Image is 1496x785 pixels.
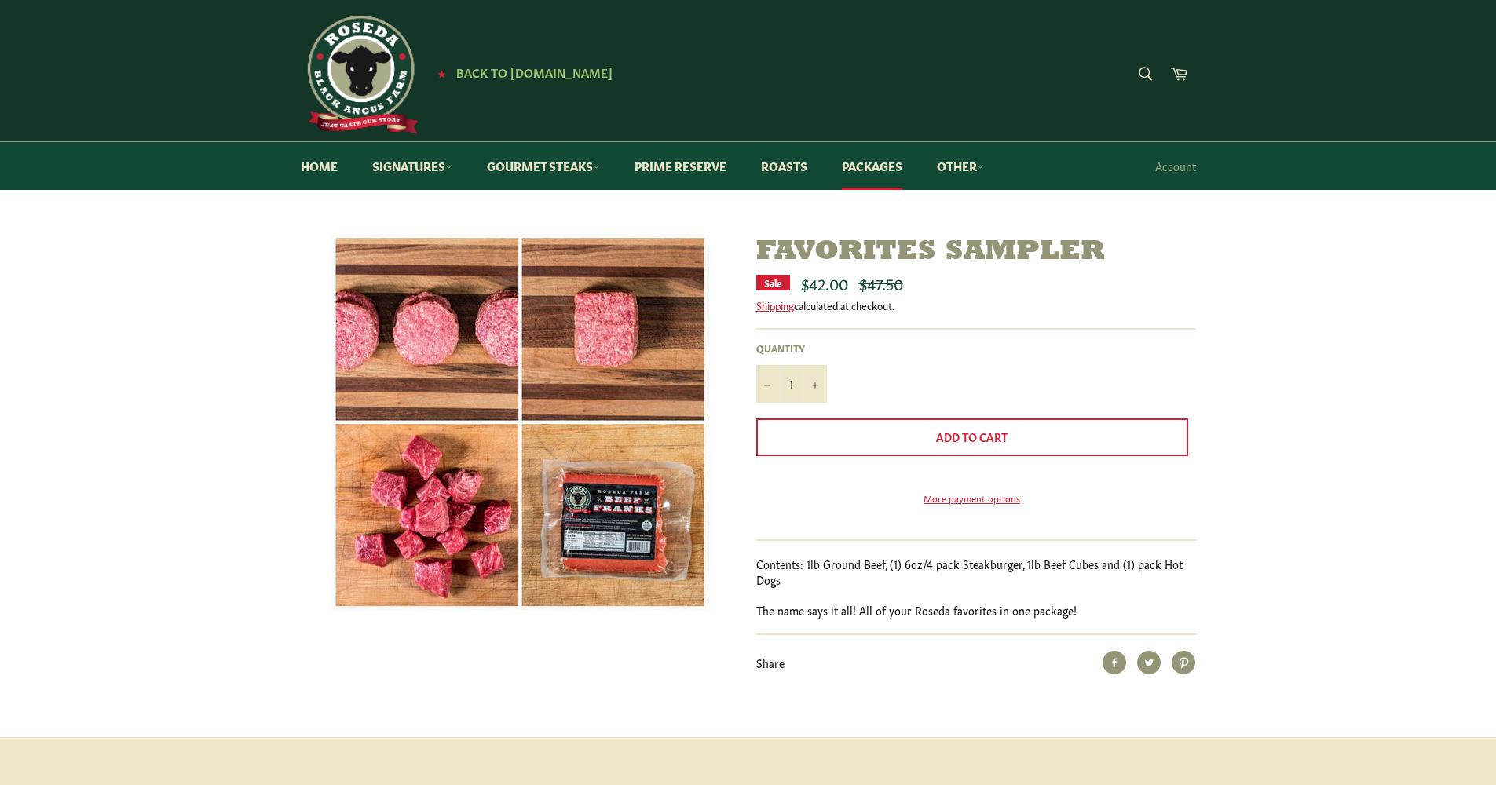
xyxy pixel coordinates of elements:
[756,655,785,670] span: Share
[756,235,1196,269] h1: Favorites Sampler
[745,142,823,190] a: Roasts
[301,16,419,133] img: Roseda Beef
[756,298,1196,312] div: calculated at checkout.
[756,491,1188,505] a: More payment options
[936,429,1008,444] span: Add to Cart
[921,142,1000,190] a: Other
[756,275,790,290] div: Sale
[803,365,827,403] button: Increase item quantity by one
[430,67,613,79] a: ★ Back to [DOMAIN_NAME]
[756,298,794,312] a: Shipping
[801,272,848,294] span: $42.00
[826,142,918,190] a: Packages
[756,418,1188,456] button: Add to Cart
[756,365,780,403] button: Reduce item quantity by one
[756,341,827,355] label: Quantity
[1147,143,1204,189] a: Account
[756,557,1196,587] p: Contents: 1lb Ground Beef, (1) 6oz/4 pack Steakburger, 1lb Beef Cubes and (1) pack Hot Dogs
[332,235,709,610] img: Favorites Sampler
[619,142,742,190] a: Prime Reserve
[437,67,446,79] span: ★
[456,64,613,80] span: Back to [DOMAIN_NAME]
[859,272,903,294] s: $47.50
[471,142,616,190] a: Gourmet Steaks
[285,142,353,190] a: Home
[756,603,1196,618] p: The name says it all! All of your Roseda favorites in one package!
[357,142,468,190] a: Signatures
